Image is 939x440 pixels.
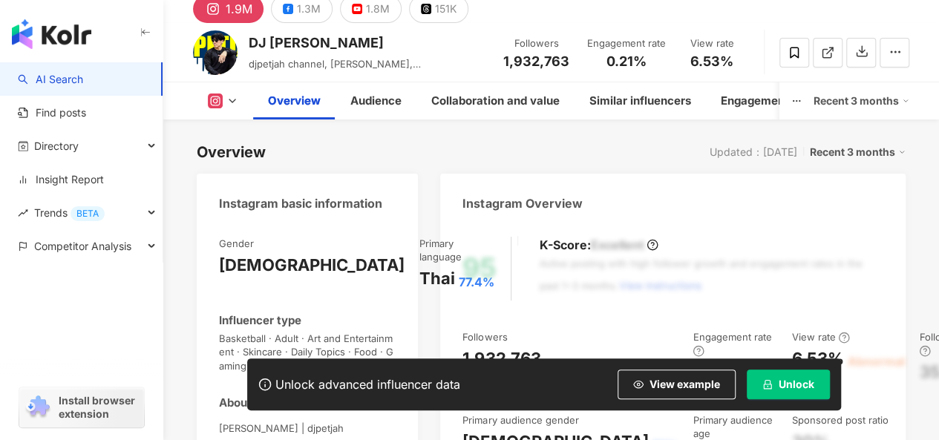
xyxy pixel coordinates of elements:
[503,53,569,69] span: 1,932,763
[219,237,254,250] div: Gender
[693,330,776,358] div: Engagement rate
[268,92,321,110] div: Overview
[59,394,140,421] span: Install browser extension
[721,92,789,110] div: Engagement
[219,332,396,372] span: Basketball · Adult · Art and Entertainment · Skincare · Daily Topics · Food · Gaming · Transporta...
[503,36,569,51] div: Followers
[34,129,79,162] span: Directory
[219,254,405,277] div: [DEMOGRAPHIC_DATA]
[650,378,720,390] span: View example
[462,330,507,344] div: Followers
[419,267,455,290] div: Thai
[462,413,578,427] div: Primary audience gender
[431,92,560,110] div: Collaboration and value
[71,206,105,221] div: BETA
[587,36,666,51] div: Engagement rate
[791,413,888,427] div: Sponsored post ratio
[810,142,906,162] div: Recent 3 months
[618,370,736,399] button: View example
[197,142,266,162] div: Overview
[18,172,104,187] a: Insight Report
[539,237,658,253] div: K-Score :
[18,105,86,120] a: Find posts
[219,312,301,328] div: Influencer type
[791,330,850,344] div: View rate
[24,395,52,419] img: chrome extension
[779,378,814,390] span: Unlock
[34,196,105,229] span: Trends
[18,72,83,87] a: searchAI Search
[34,229,131,263] span: Competitor Analysis
[459,274,494,290] span: 77.4%
[12,19,91,49] img: logo
[193,30,238,75] img: KOL Avatar
[18,208,28,218] span: rise
[690,54,733,69] span: 6.53%
[219,195,382,211] div: Instagram basic information
[791,347,843,370] div: 6.53%
[249,58,421,85] span: djpetjah channel, [PERSON_NAME], [PERSON_NAME]
[249,33,487,52] div: DJ [PERSON_NAME]
[710,146,797,158] div: Updated：[DATE]
[747,370,830,399] button: Unlock
[762,379,773,390] span: lock
[350,92,402,110] div: Audience
[462,347,540,370] div: 1,932,763
[606,54,647,69] span: 0.21%
[419,237,494,263] div: Primary language
[219,421,396,435] span: [PERSON_NAME] | djpetjah
[275,377,460,392] div: Unlock advanced influencer data
[684,36,740,51] div: View rate
[814,89,909,113] div: Recent 3 months
[589,92,691,110] div: Similar influencers
[693,413,776,440] div: Primary audience age
[19,387,144,427] a: chrome extensionInstall browser extension
[462,195,582,211] div: Instagram Overview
